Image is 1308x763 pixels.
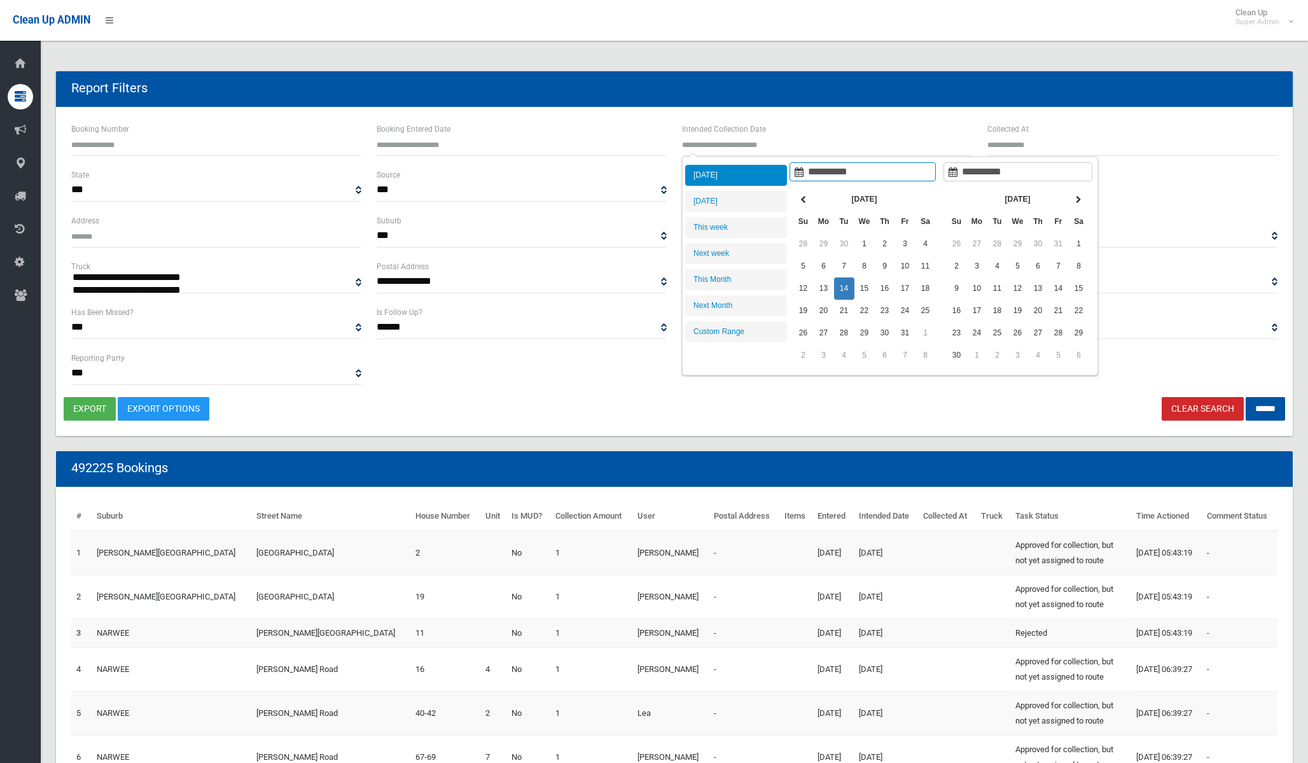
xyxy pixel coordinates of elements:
[550,531,632,575] td: 1
[834,277,854,300] td: 14
[76,664,81,674] a: 4
[1131,575,1202,619] td: [DATE] 05:43:19
[793,211,814,233] th: Su
[814,277,834,300] td: 13
[814,211,834,233] th: Mo
[92,502,251,531] th: Suburb
[480,647,507,691] td: 4
[506,647,550,691] td: No
[506,691,550,735] td: No
[71,122,129,136] label: Booking Number
[987,344,1008,367] td: 2
[506,575,550,619] td: No
[1048,322,1069,344] td: 28
[987,122,1029,136] label: Collected At
[915,211,936,233] th: Sa
[1010,575,1131,619] td: Approved for collection, but not yet assigned to route
[1202,647,1277,691] td: -
[685,191,787,212] li: [DATE]
[967,344,987,367] td: 1
[875,344,895,367] td: 6
[56,456,183,480] header: 492225 Bookings
[854,255,875,277] td: 8
[854,322,875,344] td: 29
[834,344,854,367] td: 4
[1028,322,1048,344] td: 27
[1028,277,1048,300] td: 13
[685,295,787,316] li: Next Month
[709,619,779,647] td: -
[947,277,967,300] td: 9
[550,575,632,619] td: 1
[71,502,92,531] th: #
[1235,17,1279,27] small: Super Admin
[814,344,834,367] td: 3
[92,575,251,619] td: [PERSON_NAME][GEOGRAPHIC_DATA]
[854,691,919,735] td: [DATE]
[709,691,779,735] td: -
[76,708,81,718] a: 5
[251,691,411,735] td: [PERSON_NAME] Road
[1202,531,1277,575] td: -
[1131,531,1202,575] td: [DATE] 05:43:19
[915,277,936,300] td: 18
[918,502,976,531] th: Collected At
[875,322,895,344] td: 30
[854,344,875,367] td: 5
[709,647,779,691] td: -
[895,211,915,233] th: Fr
[967,188,1069,211] th: [DATE]
[854,575,919,619] td: [DATE]
[1069,233,1089,255] td: 1
[76,752,81,762] a: 6
[251,619,411,647] td: [PERSON_NAME][GEOGRAPHIC_DATA]
[834,233,854,255] td: 30
[1010,691,1131,735] td: Approved for collection, but not yet assigned to route
[875,211,895,233] th: Th
[1008,233,1028,255] td: 29
[550,502,632,531] th: Collection Amount
[92,691,251,735] td: NARWEE
[410,531,480,575] td: 2
[1069,277,1089,300] td: 15
[685,217,787,238] li: This week
[1069,300,1089,322] td: 22
[550,619,632,647] td: 1
[1028,233,1048,255] td: 30
[1008,277,1028,300] td: 12
[76,548,81,557] a: 1
[1069,322,1089,344] td: 29
[56,76,163,101] header: Report Filters
[854,647,919,691] td: [DATE]
[834,255,854,277] td: 7
[92,619,251,647] td: NARWEE
[915,233,936,255] td: 4
[895,255,915,277] td: 10
[13,14,90,26] span: Clean Up ADMIN
[834,322,854,344] td: 28
[812,502,853,531] th: Entered
[895,300,915,322] td: 24
[1028,211,1048,233] th: Th
[410,619,480,647] td: 11
[947,344,967,367] td: 30
[793,277,814,300] td: 12
[632,647,709,691] td: [PERSON_NAME]
[709,531,779,575] td: -
[1131,502,1202,531] th: Time Actioned
[1202,619,1277,647] td: -
[987,277,1008,300] td: 11
[812,691,853,735] td: [DATE]
[814,300,834,322] td: 20
[987,255,1008,277] td: 4
[1202,502,1277,531] th: Comment Status
[1028,255,1048,277] td: 6
[682,122,766,136] label: Intended Collection Date
[480,502,507,531] th: Unit
[814,233,834,255] td: 29
[947,233,967,255] td: 26
[1028,344,1048,367] td: 4
[1008,344,1028,367] td: 3
[1048,277,1069,300] td: 14
[118,397,209,421] a: Export Options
